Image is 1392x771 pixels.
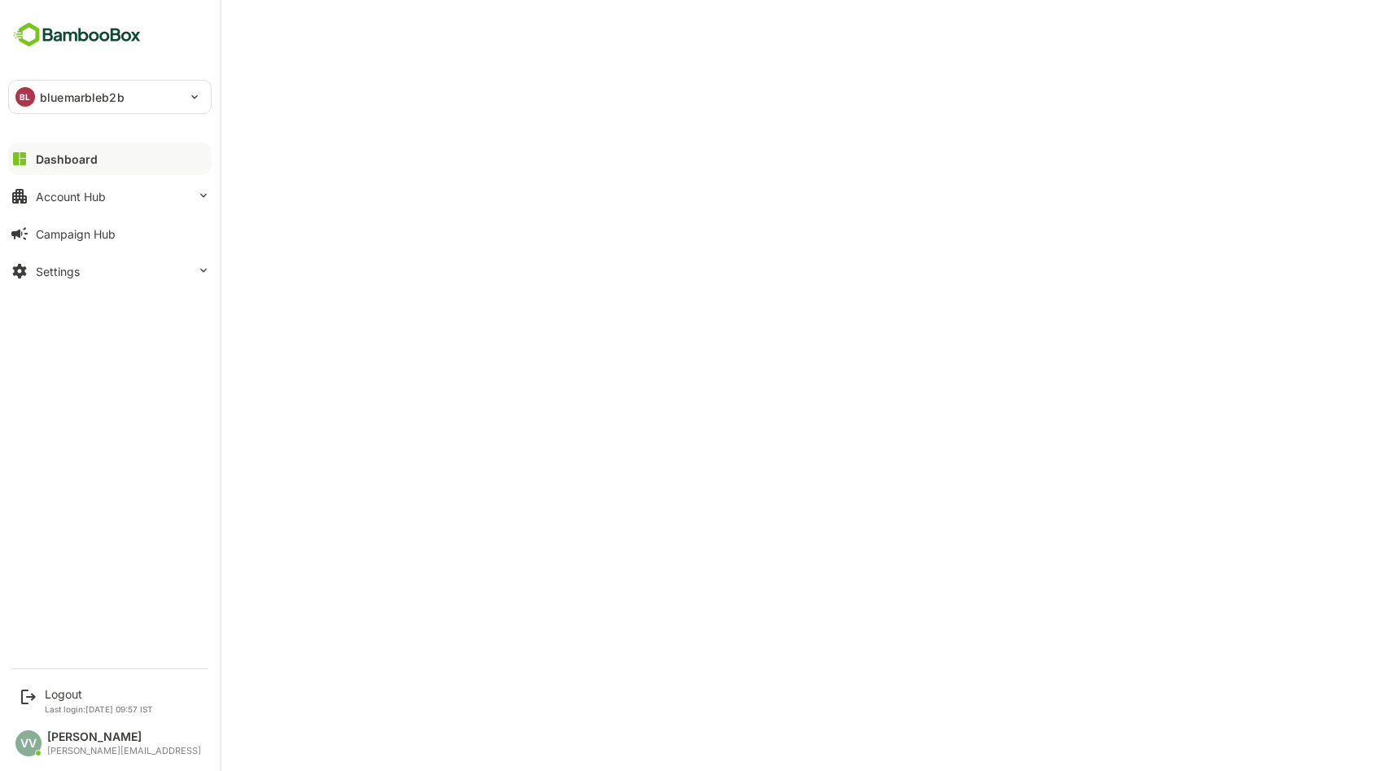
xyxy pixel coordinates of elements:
div: [PERSON_NAME] [47,730,201,744]
div: BL [15,87,35,107]
div: VV [15,730,42,756]
div: Dashboard [36,152,98,166]
button: Dashboard [8,142,212,175]
img: BambooboxFullLogoMark.5f36c76dfaba33ec1ec1367b70bb1252.svg [8,20,146,50]
div: Account Hub [36,190,106,204]
p: bluemarbleb2b [40,89,125,106]
div: BLbluemarbleb2b [9,81,211,113]
p: Last login: [DATE] 09:57 IST [45,704,153,714]
div: Settings [36,265,80,278]
div: Logout [45,687,153,701]
div: [PERSON_NAME][EMAIL_ADDRESS] [47,746,201,756]
button: Settings [8,255,212,287]
div: Campaign Hub [36,227,116,241]
button: Campaign Hub [8,217,212,250]
button: Account Hub [8,180,212,212]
